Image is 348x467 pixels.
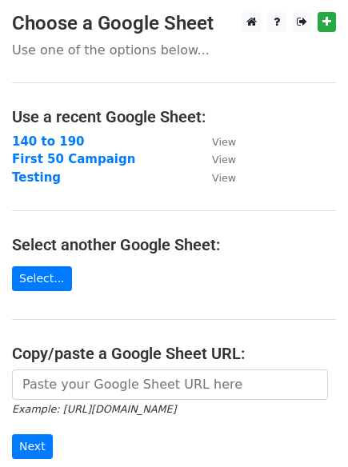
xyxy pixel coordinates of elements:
a: View [196,134,236,149]
input: Next [12,434,53,459]
h4: Select another Google Sheet: [12,235,336,254]
small: View [212,154,236,166]
small: View [212,172,236,184]
a: Select... [12,266,72,291]
small: View [212,136,236,148]
h4: Copy/paste a Google Sheet URL: [12,344,336,363]
h3: Choose a Google Sheet [12,12,336,35]
a: View [196,170,236,185]
p: Use one of the options below... [12,42,336,58]
a: Testing [12,170,61,185]
small: Example: [URL][DOMAIN_NAME] [12,403,176,415]
a: 140 to 190 [12,134,85,149]
a: View [196,152,236,166]
input: Paste your Google Sheet URL here [12,369,328,400]
h4: Use a recent Google Sheet: [12,107,336,126]
a: First 50 Campaign [12,152,135,166]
